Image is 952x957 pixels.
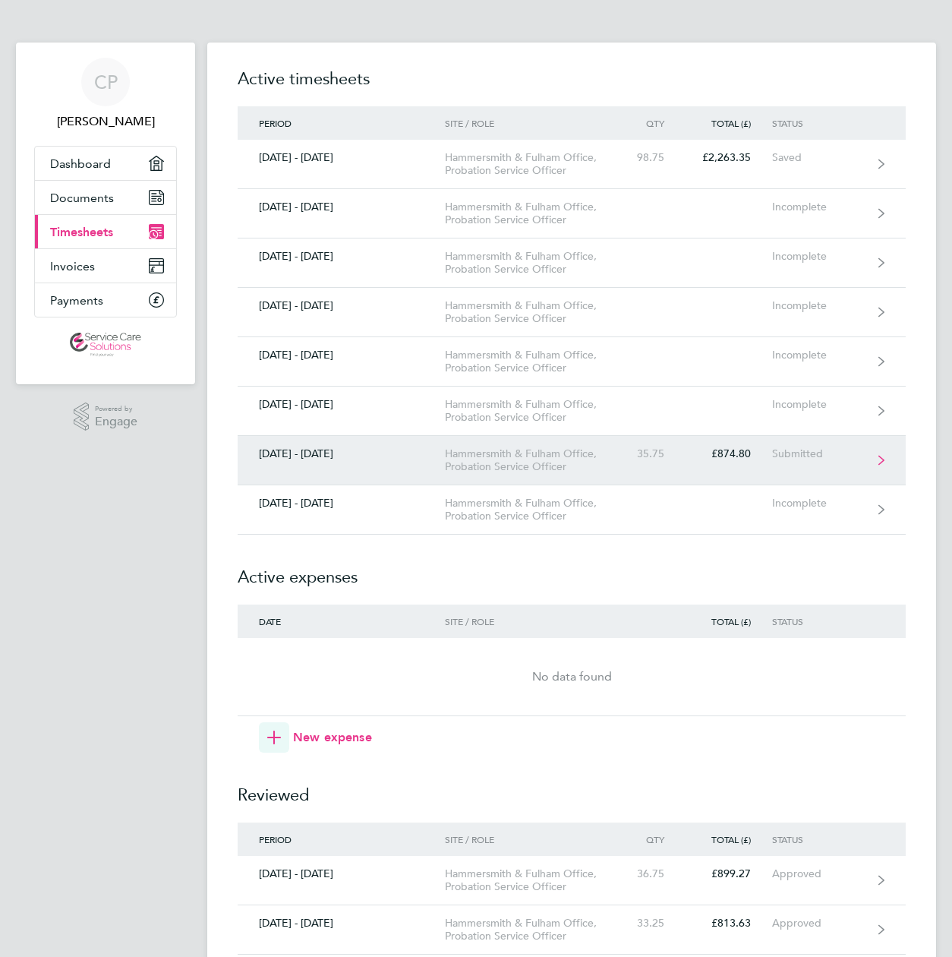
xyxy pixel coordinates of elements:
[772,151,865,164] div: Saved
[445,398,619,424] div: Hammersmith & Fulham Office, Probation Service Officer
[686,151,772,164] div: £2,263.35
[772,118,865,128] div: Status
[238,189,906,238] a: [DATE] - [DATE]Hammersmith & Fulham Office, Probation Service OfficerIncomplete
[238,905,906,955] a: [DATE] - [DATE]Hammersmith & Fulham Office, Probation Service Officer33.25£813.63Approved
[619,447,686,460] div: 35.75
[686,118,772,128] div: Total (£)
[293,728,372,747] span: New expense
[35,215,176,248] a: Timesheets
[238,856,906,905] a: [DATE] - [DATE]Hammersmith & Fulham Office, Probation Service Officer36.75£899.27Approved
[772,834,865,845] div: Status
[50,156,111,171] span: Dashboard
[259,722,372,753] button: New expense
[772,299,865,312] div: Incomplete
[445,867,619,893] div: Hammersmith & Fulham Office, Probation Service Officer
[16,43,195,384] nav: Main navigation
[35,181,176,214] a: Documents
[238,436,906,485] a: [DATE] - [DATE]Hammersmith & Fulham Office, Probation Service Officer35.75£874.80Submitted
[238,387,906,436] a: [DATE] - [DATE]Hammersmith & Fulham Office, Probation Service OfficerIncomplete
[34,112,177,131] span: Colin Paton
[445,250,619,276] div: Hammersmith & Fulham Office, Probation Service Officer
[772,447,865,460] div: Submitted
[619,867,686,880] div: 36.75
[238,616,445,627] div: Date
[95,415,137,428] span: Engage
[238,201,445,213] div: [DATE] - [DATE]
[772,201,865,213] div: Incomplete
[259,833,292,845] span: Period
[35,249,176,283] a: Invoices
[772,250,865,263] div: Incomplete
[50,225,113,239] span: Timesheets
[445,118,619,128] div: Site / Role
[238,151,445,164] div: [DATE] - [DATE]
[686,616,772,627] div: Total (£)
[238,753,906,823] h2: Reviewed
[95,403,137,415] span: Powered by
[50,259,95,273] span: Invoices
[238,668,906,686] div: No data found
[74,403,138,431] a: Powered byEngage
[238,67,906,106] h2: Active timesheets
[238,535,906,605] h2: Active expenses
[238,917,445,930] div: [DATE] - [DATE]
[238,349,445,362] div: [DATE] - [DATE]
[34,58,177,131] a: CP[PERSON_NAME]
[686,917,772,930] div: £813.63
[34,333,177,357] a: Go to home page
[445,497,619,523] div: Hammersmith & Fulham Office, Probation Service Officer
[445,834,619,845] div: Site / Role
[445,917,619,943] div: Hammersmith & Fulham Office, Probation Service Officer
[238,497,445,510] div: [DATE] - [DATE]
[50,191,114,205] span: Documents
[772,867,865,880] div: Approved
[238,299,445,312] div: [DATE] - [DATE]
[238,398,445,411] div: [DATE] - [DATE]
[238,288,906,337] a: [DATE] - [DATE]Hammersmith & Fulham Office, Probation Service OfficerIncomplete
[35,147,176,180] a: Dashboard
[619,834,686,845] div: Qty
[35,283,176,317] a: Payments
[772,349,865,362] div: Incomplete
[772,497,865,510] div: Incomplete
[238,447,445,460] div: [DATE] - [DATE]
[238,250,445,263] div: [DATE] - [DATE]
[619,151,686,164] div: 98.75
[94,72,118,92] span: CP
[259,117,292,129] span: Period
[238,140,906,189] a: [DATE] - [DATE]Hammersmith & Fulham Office, Probation Service Officer98.75£2,263.35Saved
[772,616,865,627] div: Status
[772,917,865,930] div: Approved
[619,118,686,128] div: Qty
[686,447,772,460] div: £874.80
[238,238,906,288] a: [DATE] - [DATE]Hammersmith & Fulham Office, Probation Service OfficerIncomplete
[445,201,619,226] div: Hammersmith & Fulham Office, Probation Service Officer
[445,151,619,177] div: Hammersmith & Fulham Office, Probation Service Officer
[238,485,906,535] a: [DATE] - [DATE]Hammersmith & Fulham Office, Probation Service OfficerIncomplete
[686,867,772,880] div: £899.27
[686,834,772,845] div: Total (£)
[445,349,619,374] div: Hammersmith & Fulham Office, Probation Service Officer
[445,616,619,627] div: Site / Role
[619,917,686,930] div: 33.25
[70,333,141,357] img: servicecare-logo-retina.png
[445,447,619,473] div: Hammersmith & Fulham Office, Probation Service Officer
[445,299,619,325] div: Hammersmith & Fulham Office, Probation Service Officer
[772,398,865,411] div: Incomplete
[238,867,445,880] div: [DATE] - [DATE]
[50,293,103,308] span: Payments
[238,337,906,387] a: [DATE] - [DATE]Hammersmith & Fulham Office, Probation Service OfficerIncomplete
